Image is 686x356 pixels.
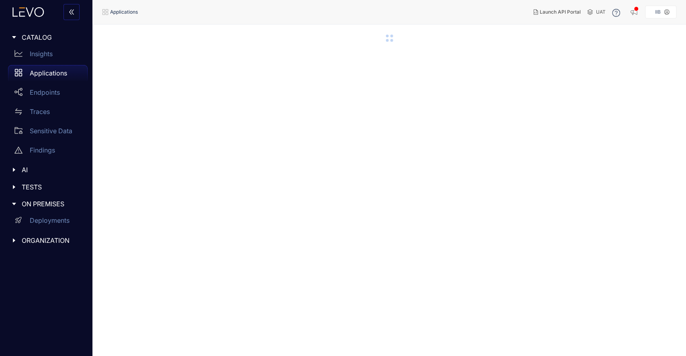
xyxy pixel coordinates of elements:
[22,166,81,173] span: AI
[22,237,81,244] span: ORGANIZATION
[8,213,88,232] a: Deployments
[11,238,17,243] span: caret-right
[30,89,60,96] p: Endpoints
[8,142,88,161] a: Findings
[63,4,80,20] button: double-left
[30,108,50,115] p: Traces
[11,167,17,173] span: caret-right
[14,108,23,116] span: swap
[22,183,81,191] span: TESTS
[30,69,67,77] p: Applications
[30,146,55,154] p: Findings
[22,34,81,41] span: CATALOG
[655,9,661,15] p: IIB
[68,9,75,16] span: double-left
[8,104,88,123] a: Traces
[527,6,587,18] button: Launch API Portal
[11,184,17,190] span: caret-right
[5,195,88,212] div: ON PREMISES
[5,29,88,46] div: CATALOG
[30,50,53,57] p: Insights
[22,200,81,207] span: ON PREMISES
[8,123,88,142] a: Sensitive Data
[11,35,17,40] span: caret-right
[540,9,581,15] span: Launch API Portal
[5,161,88,178] div: AI
[8,65,88,84] a: Applications
[5,232,88,249] div: ORGANIZATION
[8,46,88,65] a: Insights
[30,217,70,224] p: Deployments
[14,146,23,154] span: warning
[110,9,138,15] span: Applications
[8,84,88,104] a: Endpoints
[596,9,606,15] span: UAT
[11,201,17,207] span: caret-right
[5,179,88,195] div: TESTS
[30,127,72,134] p: Sensitive Data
